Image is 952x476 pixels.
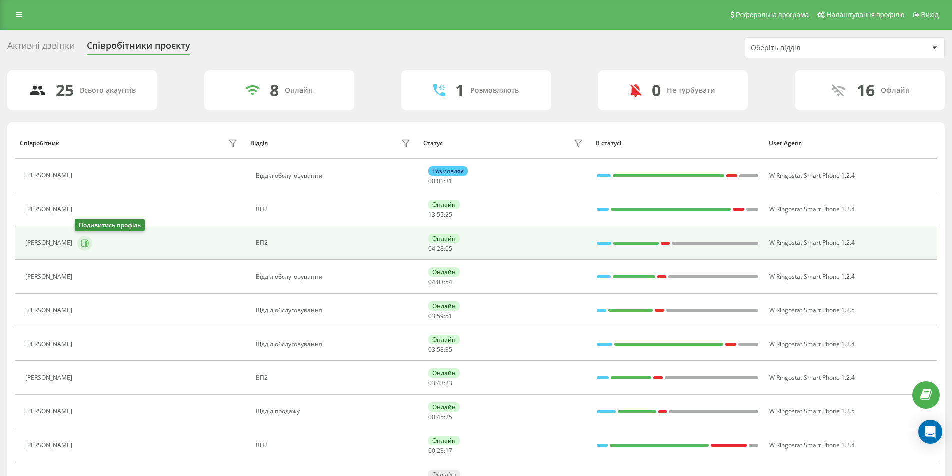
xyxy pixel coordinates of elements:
[437,177,444,185] span: 01
[256,239,413,246] div: ВП2
[769,407,855,415] span: W Ringostat Smart Phone 1.2.5
[445,413,452,421] span: 25
[445,244,452,253] span: 05
[428,301,460,311] div: Онлайн
[437,312,444,320] span: 59
[428,446,435,455] span: 00
[437,210,444,219] span: 55
[437,413,444,421] span: 45
[423,140,443,147] div: Статус
[437,278,444,286] span: 03
[428,279,452,286] div: : :
[80,86,136,95] div: Всього акаунтів
[455,81,464,100] div: 1
[826,11,904,19] span: Налаштування профілю
[769,205,855,213] span: W Ringostat Smart Phone 1.2.4
[921,11,939,19] span: Вихід
[428,436,460,445] div: Онлайн
[428,379,435,387] span: 03
[445,345,452,354] span: 35
[25,307,75,314] div: [PERSON_NAME]
[25,442,75,449] div: [PERSON_NAME]
[20,140,59,147] div: Співробітник
[256,172,413,179] div: Відділ обслуговування
[918,420,942,444] div: Open Intercom Messenger
[437,446,444,455] span: 23
[437,379,444,387] span: 43
[428,177,435,185] span: 00
[428,345,435,354] span: 03
[445,446,452,455] span: 17
[428,267,460,277] div: Онлайн
[428,313,452,320] div: : :
[7,40,75,56] div: Активні дзвінки
[769,306,855,314] span: W Ringostat Smart Phone 1.2.5
[769,140,932,147] div: User Agent
[769,272,855,281] span: W Ringostat Smart Phone 1.2.4
[428,245,452,252] div: : :
[25,374,75,381] div: [PERSON_NAME]
[25,172,75,179] div: [PERSON_NAME]
[769,441,855,449] span: W Ringostat Smart Phone 1.2.4
[428,447,452,454] div: : :
[769,340,855,348] span: W Ringostat Smart Phone 1.2.4
[428,312,435,320] span: 03
[285,86,313,95] div: Онлайн
[56,81,74,100] div: 25
[667,86,715,95] div: Не турбувати
[437,345,444,354] span: 58
[428,211,452,218] div: : :
[769,373,855,382] span: W Ringostat Smart Phone 1.2.4
[470,86,519,95] div: Розмовляють
[87,40,190,56] div: Співробітники проєкту
[428,244,435,253] span: 04
[428,402,460,412] div: Онлайн
[881,86,910,95] div: Офлайн
[445,278,452,286] span: 54
[256,206,413,213] div: ВП2
[736,11,809,19] span: Реферальна програма
[250,140,268,147] div: Відділ
[428,166,468,176] div: Розмовляє
[437,244,444,253] span: 28
[428,414,452,421] div: : :
[256,273,413,280] div: Відділ обслуговування
[428,278,435,286] span: 04
[751,44,870,52] div: Оберіть відділ
[256,408,413,415] div: Відділ продажу
[445,177,452,185] span: 31
[270,81,279,100] div: 8
[769,171,855,180] span: W Ringostat Smart Phone 1.2.4
[445,312,452,320] span: 51
[428,178,452,185] div: : :
[256,307,413,314] div: Відділ обслуговування
[75,219,145,231] div: Подивитись профіль
[596,140,759,147] div: В статусі
[25,408,75,415] div: [PERSON_NAME]
[256,442,413,449] div: ВП2
[428,210,435,219] span: 13
[256,374,413,381] div: ВП2
[428,413,435,421] span: 00
[256,341,413,348] div: Відділ обслуговування
[428,380,452,387] div: : :
[25,341,75,348] div: [PERSON_NAME]
[652,81,661,100] div: 0
[445,210,452,219] span: 25
[445,379,452,387] span: 23
[428,234,460,243] div: Онлайн
[769,238,855,247] span: W Ringostat Smart Phone 1.2.4
[857,81,875,100] div: 16
[25,273,75,280] div: [PERSON_NAME]
[25,206,75,213] div: [PERSON_NAME]
[25,239,75,246] div: [PERSON_NAME]
[428,335,460,344] div: Онлайн
[428,346,452,353] div: : :
[428,200,460,209] div: Онлайн
[428,368,460,378] div: Онлайн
